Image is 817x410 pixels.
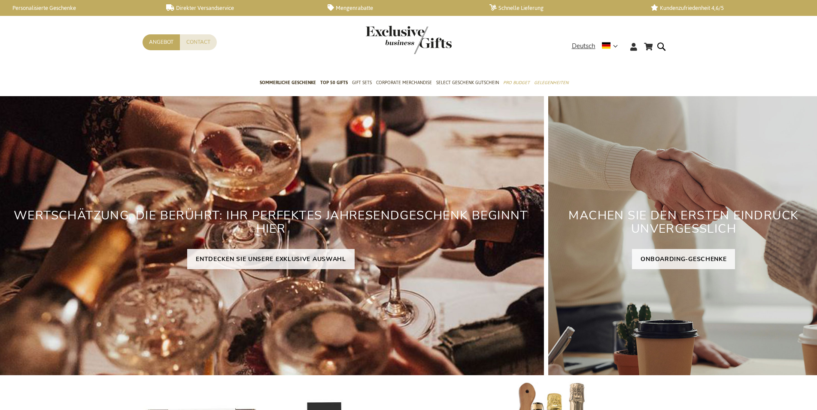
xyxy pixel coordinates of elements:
span: Select Geschenk Gutschein [436,78,499,87]
a: Mengenrabatte [328,4,476,12]
a: Personalisierte Geschenke [4,4,152,12]
span: Gelegenheiten [534,78,568,87]
span: TOP 50 Gifts [320,78,348,87]
span: Pro Budget [503,78,530,87]
a: store logo [366,26,409,54]
a: ONBOARDING-GESCHENKE [632,249,735,269]
img: Exclusive Business gifts logo [366,26,452,54]
a: Angebot [143,34,180,50]
a: Direkter Versandservice [166,4,314,12]
span: Deutsch [572,41,595,51]
span: Gift Sets [352,78,372,87]
a: Kundenzufriedenheit 4,6/5 [651,4,799,12]
a: Contact [180,34,217,50]
span: Sommerliche geschenke [260,78,316,87]
span: Corporate Merchandise [376,78,432,87]
a: Schnelle Lieferung [489,4,638,12]
a: ENTDECKEN SIE UNSERE EXKLUSIVE AUSWAHL [187,249,355,269]
div: Deutsch [572,41,623,51]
